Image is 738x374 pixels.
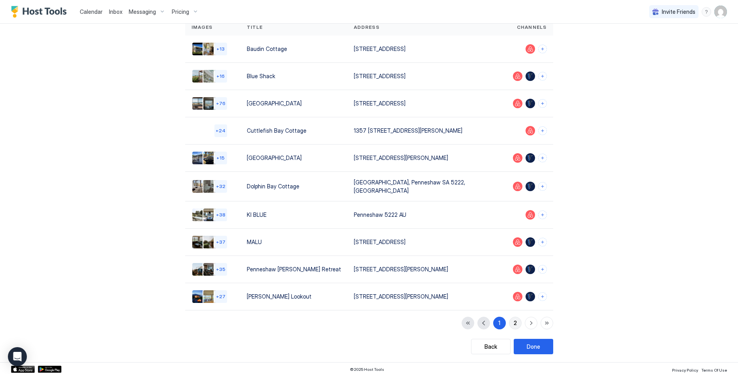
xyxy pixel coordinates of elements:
span: Messaging [129,8,156,15]
span: Address [354,24,379,31]
div: Done [527,342,540,351]
div: Back [484,342,497,351]
div: Listing image 1 [192,290,205,303]
a: Host Tools Logo [11,6,70,18]
div: [STREET_ADDRESS][PERSON_NAME] [354,265,500,273]
div: Listing image 2 [203,97,216,110]
a: Terms Of Use [701,365,727,374]
span: + 32 [216,183,225,189]
span: + 15 [216,155,225,161]
div: Listing image 1 [192,236,205,248]
div: 1 [498,319,500,327]
button: Connect channels [538,99,547,108]
div: 1357 [STREET_ADDRESS][PERSON_NAME] [354,126,500,135]
div: Listing image 1 [192,263,205,276]
span: Inbox [109,8,122,15]
span: + 37 [216,239,225,245]
div: [GEOGRAPHIC_DATA], Penneshaw SA 5222, [GEOGRAPHIC_DATA] [354,178,500,195]
span: Channels [517,24,547,31]
div: [PERSON_NAME] Lookout [247,292,341,301]
span: Terms Of Use [701,368,727,372]
div: Listing image 1 [192,43,205,55]
span: + 38 [216,212,225,218]
span: Images [192,24,213,31]
a: Privacy Policy [672,365,698,374]
div: KI BLUE [247,210,341,219]
div: Penneshaw 5222 AU [354,210,500,219]
button: Connect channels [538,72,547,81]
div: [STREET_ADDRESS][PERSON_NAME] [354,154,500,162]
div: [GEOGRAPHIC_DATA] [247,154,341,162]
div: Listing image 2 [203,290,216,303]
button: Connect channels [538,45,547,53]
button: 1 [493,317,506,329]
div: 2 [514,319,517,327]
div: Listing image 1 [192,152,205,164]
button: Connect channels [538,292,547,301]
a: Inbox [109,8,122,16]
div: Listing image 1 [192,124,205,137]
div: Listing image 1 [192,97,205,110]
span: + 27 [216,293,225,299]
div: Cuttlefish Bay Cottage [247,126,341,135]
div: Blue Shack [247,72,341,80]
span: + 76 [216,100,225,106]
button: Connect channels [538,265,547,274]
div: Listing image 2 [203,70,216,83]
a: Google Play Store [38,366,62,373]
button: Connect channels [538,238,547,246]
div: [STREET_ADDRESS] [354,72,500,80]
div: Listing image 2 [203,152,216,164]
div: Listing image 2 [203,43,216,55]
span: Privacy Policy [672,368,698,372]
div: Listing image 2 [203,263,216,276]
button: Connect channels [538,182,547,191]
div: [STREET_ADDRESS] [354,99,500,107]
a: App Store [11,366,35,373]
button: Connect channels [538,154,547,162]
span: Title [247,24,263,31]
div: [STREET_ADDRESS] [354,45,500,53]
span: Invite Friends [662,8,695,15]
div: Listing image 2 [203,124,216,137]
span: + 35 [216,266,225,272]
div: MALU [247,238,341,246]
div: Listing image 1 [192,209,205,221]
div: Listing image 2 [203,209,216,221]
span: Pricing [172,8,189,15]
div: Listing image 1 [192,70,205,83]
a: Calendar [80,8,103,16]
div: Baudin Cottage [247,45,341,53]
button: Back [471,339,511,354]
button: Done [514,339,553,354]
div: Open Intercom Messenger [8,347,27,366]
div: Listing image 2 [203,236,216,248]
button: Connect channels [538,210,547,219]
div: [STREET_ADDRESS] [354,238,500,246]
div: [STREET_ADDRESS][PERSON_NAME] [354,292,500,301]
div: User profile [714,6,727,18]
button: Connect channels [538,126,547,135]
span: © 2025 Host Tools [350,367,384,372]
span: + 13 [216,46,225,52]
div: Listing image 2 [203,180,216,193]
div: [GEOGRAPHIC_DATA] [247,99,341,107]
span: + 24 [216,128,225,133]
div: Listing image 1 [192,180,205,193]
span: Calendar [80,8,103,15]
div: menu [702,7,711,17]
div: Dolphin Bay Cottage [247,182,341,190]
button: 2 [509,317,522,329]
span: + 16 [216,73,225,79]
div: Penneshaw [PERSON_NAME] Retreat [247,265,341,273]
